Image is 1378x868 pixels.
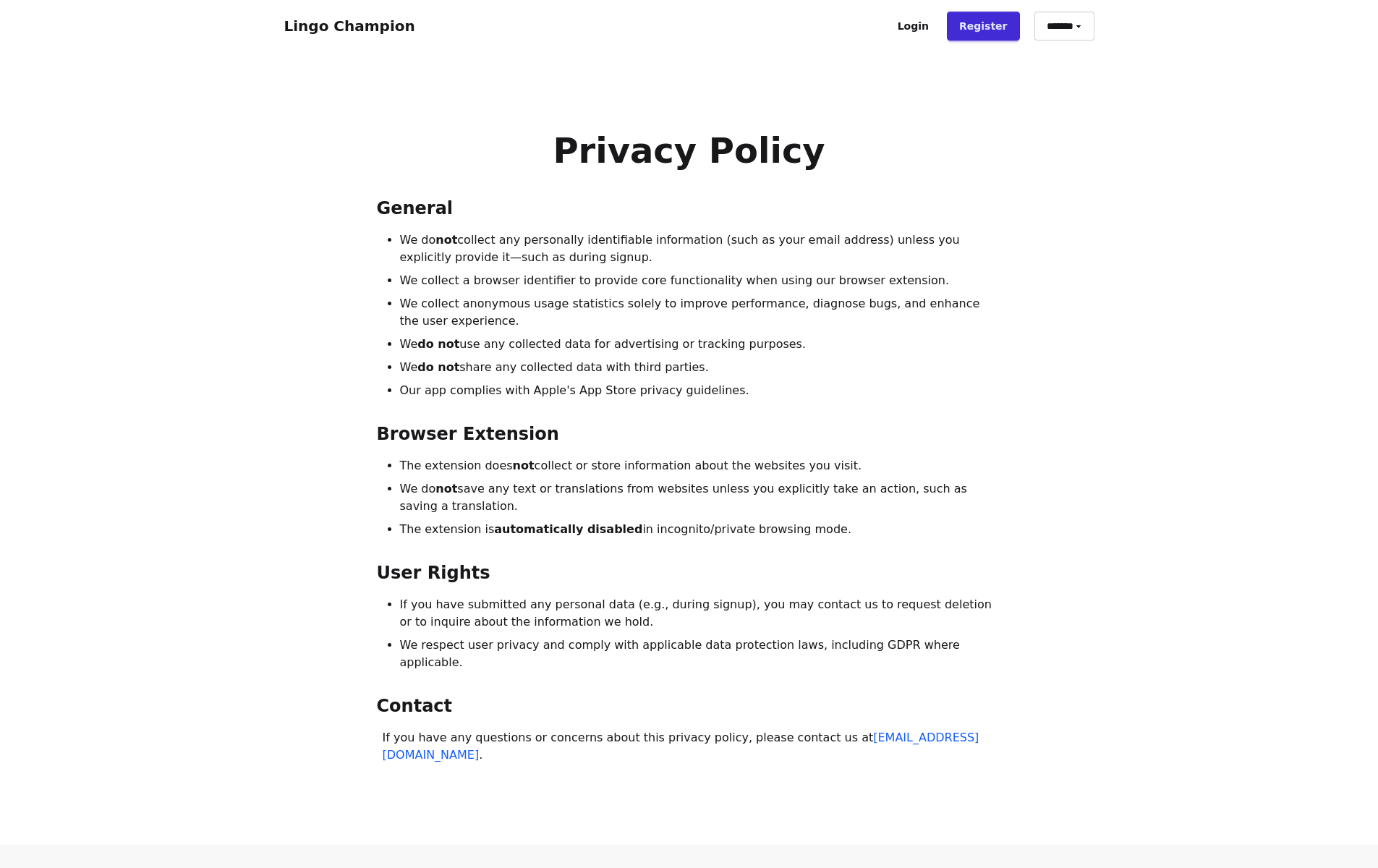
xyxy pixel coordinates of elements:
h2: User Rights [377,561,1002,584]
li: We do save any text or translations from websites unless you explicitly take an action, such as s... [400,480,1002,515]
strong: automatically disabled [494,522,642,536]
strong: do not [417,337,459,351]
li: We share any collected data with third parties. [400,359,1002,376]
h2: General [377,197,1002,220]
a: Lingo Champion [284,17,415,35]
strong: do not [417,360,459,374]
h1: Privacy Policy [377,133,1002,168]
strong: not [435,233,457,247]
li: We collect a browser identifier to provide core functionality when using our browser extension. [400,272,1002,289]
li: If you have submitted any personal data (e.g., during signup), you may contact us to request dele... [400,596,1002,631]
li: We respect user privacy and comply with applicable data protection laws, including GDPR where app... [400,637,1002,671]
a: Login [885,12,941,41]
h2: Contact [377,694,1002,718]
li: We do collect any personally identifiable information (such as your email address) unless you exp... [400,231,1002,266]
h2: Browser Extension [377,422,1002,446]
strong: not [513,459,535,472]
li: Our app complies with Apple's App Store privacy guidelines. [400,382,1002,399]
p: If you have any questions or concerns about this privacy policy, please contact us at . [377,729,1002,764]
li: We collect anonymous usage statistics solely to improve performance, diagnose bugs, and enhance t... [400,295,1002,330]
li: We use any collected data for advertising or tracking purposes. [400,336,1002,353]
strong: not [435,482,457,495]
li: The extension is in incognito/private browsing mode. [400,521,1002,538]
a: Register [947,12,1020,41]
li: The extension does collect or store information about the websites you visit. [400,457,1002,475]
